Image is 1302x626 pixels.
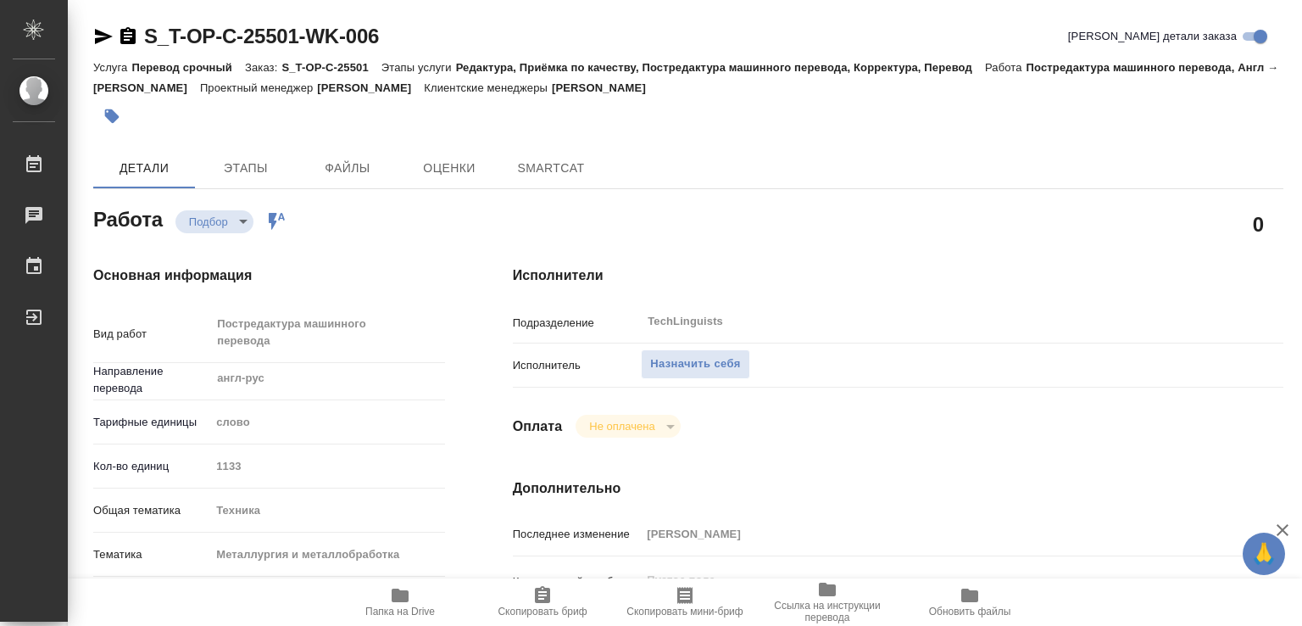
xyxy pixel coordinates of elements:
[513,357,642,374] p: Исполнитель
[766,600,888,623] span: Ссылка на инструкции перевода
[329,578,471,626] button: Папка на Drive
[381,61,456,74] p: Этапы услуги
[317,81,424,94] p: [PERSON_NAME]
[281,61,381,74] p: S_T-OP-C-25501
[210,454,444,478] input: Пустое поле
[985,61,1027,74] p: Работа
[118,26,138,47] button: Скопировать ссылку
[245,61,281,74] p: Заказ:
[93,546,210,563] p: Тематика
[552,81,659,94] p: [PERSON_NAME]
[210,408,444,437] div: слово
[756,578,899,626] button: Ссылка на инструкции перевода
[498,606,587,618] span: Скопировать бриф
[210,540,444,569] div: Металлургия и металлобработка
[1253,210,1264,238] h2: 0
[641,522,1219,546] input: Пустое поле
[576,415,680,438] div: Подбор
[641,349,749,379] button: Назначить себя
[424,81,552,94] p: Клиентские менеджеры
[210,496,444,525] div: Техника
[184,215,233,229] button: Подбор
[93,265,445,286] h4: Основная информация
[1068,28,1237,45] span: [PERSON_NAME] детали заказа
[513,573,642,590] p: Комментарий к работе
[510,158,592,179] span: SmartCat
[93,98,131,135] button: Добавить тэг
[513,315,642,332] p: Подразделение
[614,578,756,626] button: Скопировать мини-бриф
[929,606,1011,618] span: Обновить файлы
[513,478,1283,499] h4: Дополнительно
[93,363,210,397] p: Направление перевода
[584,419,659,433] button: Не оплачена
[650,355,740,374] span: Назначить себя
[626,606,743,618] span: Скопировать мини-бриф
[513,416,563,437] h4: Оплата
[175,210,253,233] div: Подбор
[200,81,317,94] p: Проектный менеджер
[365,606,435,618] span: Папка на Drive
[93,61,131,74] p: Услуга
[471,578,614,626] button: Скопировать бриф
[513,265,1283,286] h4: Исполнители
[899,578,1041,626] button: Обновить файлы
[93,458,210,475] p: Кол-во единиц
[131,61,245,74] p: Перевод срочный
[93,502,210,519] p: Общая тематика
[456,61,985,74] p: Редактура, Приёмка по качеству, Постредактура машинного перевода, Корректура, Перевод
[93,326,210,343] p: Вид работ
[93,26,114,47] button: Скопировать ссылку для ЯМессенджера
[103,158,185,179] span: Детали
[93,414,210,431] p: Тарифные единицы
[1243,533,1285,575] button: 🙏
[409,158,490,179] span: Оценки
[1249,536,1278,572] span: 🙏
[205,158,287,179] span: Этапы
[144,25,379,48] a: S_T-OP-C-25501-WK-006
[307,158,388,179] span: Файлы
[513,526,642,543] p: Последнее изменение
[93,203,163,233] h2: Работа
